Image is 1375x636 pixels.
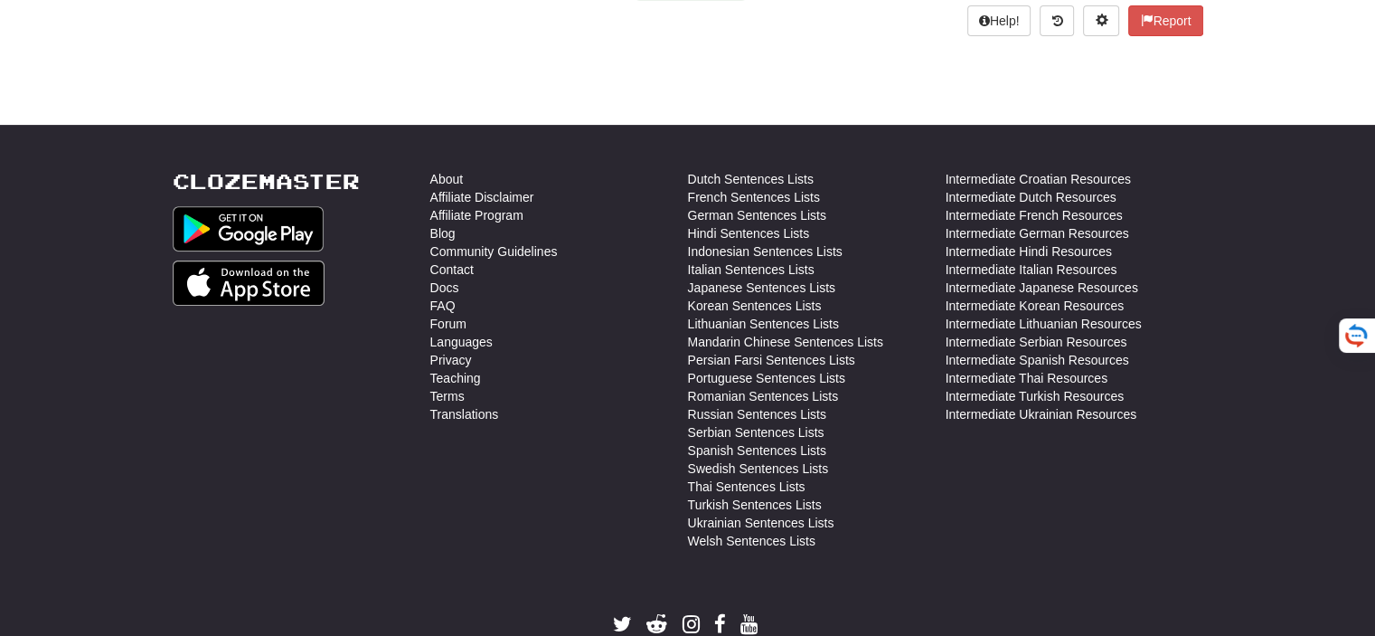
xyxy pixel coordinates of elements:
a: Russian Sentences Lists [688,405,826,423]
a: Portuguese Sentences Lists [688,369,845,387]
a: Japanese Sentences Lists [688,279,835,297]
a: Intermediate German Resources [946,224,1129,242]
a: Contact [430,261,474,279]
a: German Sentences Lists [688,206,826,224]
a: Languages [430,333,493,351]
a: Intermediate Lithuanian Resources [946,315,1142,333]
a: Privacy [430,351,472,369]
a: Affiliate Disclaimer [430,188,534,206]
a: Ukrainian Sentences Lists [688,514,834,532]
a: FAQ [430,297,456,315]
img: Get it on App Store [173,261,325,306]
a: Intermediate Spanish Resources [946,351,1129,369]
a: About [430,170,464,188]
a: Mandarin Chinese Sentences Lists [688,333,883,351]
a: Intermediate Ukrainian Resources [946,405,1137,423]
a: Teaching [430,369,481,387]
a: Forum [430,315,466,333]
a: Clozemaster [173,170,360,193]
a: Intermediate Japanese Resources [946,279,1138,297]
a: Intermediate Dutch Resources [946,188,1116,206]
a: Intermediate French Resources [946,206,1123,224]
a: Translations [430,405,499,423]
a: Italian Sentences Lists [688,261,815,279]
a: Intermediate Croatian Resources [946,170,1131,188]
a: Turkish Sentences Lists [688,496,822,514]
a: Intermediate Thai Resources [946,369,1108,387]
a: Persian Farsi Sentences Lists [688,351,855,369]
a: Intermediate Italian Resources [946,261,1117,279]
a: Welsh Sentences Lists [688,532,815,550]
a: Serbian Sentences Lists [688,423,824,441]
img: Get it on Google Play [173,206,325,252]
a: Blog [430,224,456,242]
a: Intermediate Korean Resources [946,297,1125,315]
a: Intermediate Turkish Resources [946,387,1125,405]
a: Korean Sentences Lists [688,297,822,315]
a: Indonesian Sentences Lists [688,242,843,261]
a: Affiliate Program [430,206,523,224]
a: Spanish Sentences Lists [688,441,826,460]
a: French Sentences Lists [688,188,820,206]
a: Terms [430,387,465,405]
a: Intermediate Serbian Resources [946,333,1127,351]
a: Docs [430,279,459,297]
a: Swedish Sentences Lists [688,460,829,478]
button: Report [1128,5,1202,36]
button: Help! [967,5,1031,36]
a: Hindi Sentences Lists [688,224,810,242]
a: Intermediate Hindi Resources [946,242,1112,261]
a: Romanian Sentences Lists [688,387,839,405]
a: Lithuanian Sentences Lists [688,315,839,333]
a: Community Guidelines [430,242,558,261]
a: Dutch Sentences Lists [688,170,814,188]
a: Thai Sentences Lists [688,478,805,496]
button: Round history (alt+y) [1040,5,1074,36]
